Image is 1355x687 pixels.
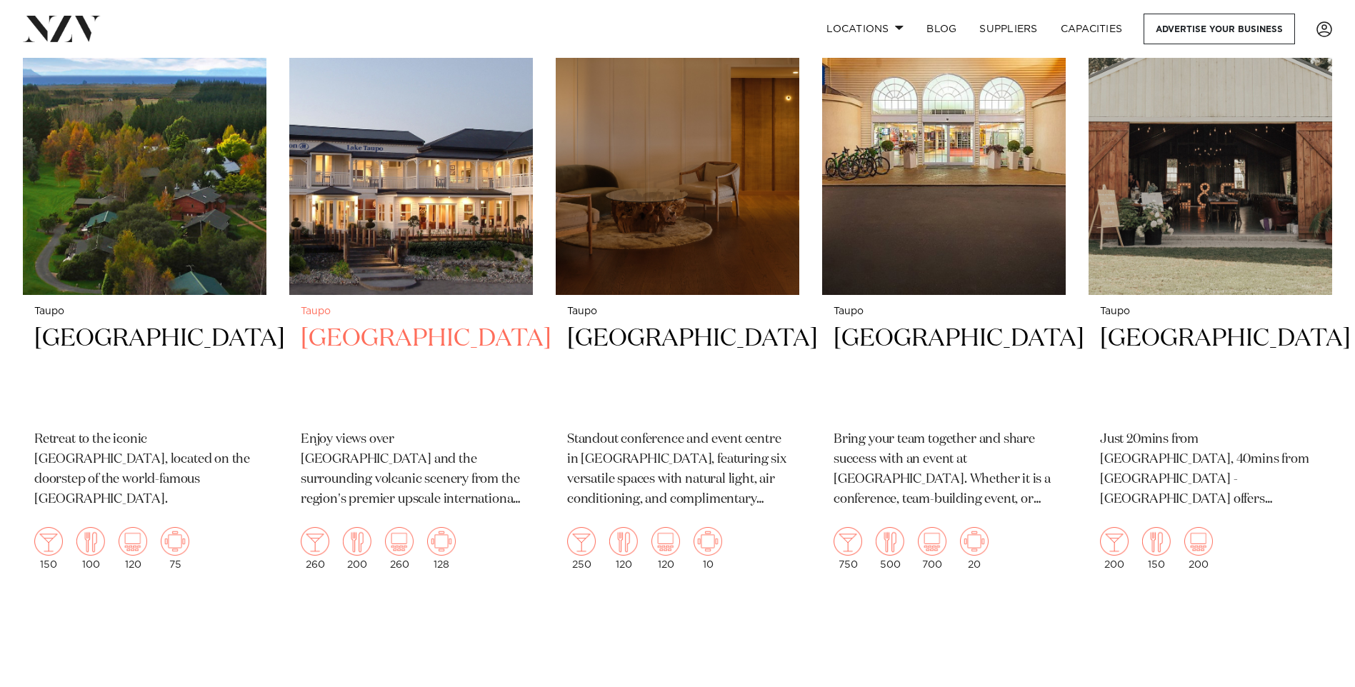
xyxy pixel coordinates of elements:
[694,527,722,556] img: meeting.png
[918,527,946,556] img: theatre.png
[960,527,989,556] img: meeting.png
[876,527,904,556] img: dining.png
[567,527,596,556] img: cocktail.png
[1142,527,1171,556] img: dining.png
[1100,306,1321,317] small: Taupo
[23,16,101,41] img: nzv-logo.png
[815,14,915,44] a: Locations
[1184,527,1213,570] div: 200
[301,430,521,510] p: Enjoy views over [GEOGRAPHIC_DATA] and the surrounding volcanic scenery from the region's premier...
[1142,527,1171,570] div: 150
[651,527,680,556] img: theatre.png
[34,430,255,510] p: Retreat to the iconic [GEOGRAPHIC_DATA], located on the doorstep of the world-famous [GEOGRAPHIC_...
[694,527,722,570] div: 10
[918,527,946,570] div: 700
[161,527,189,556] img: meeting.png
[609,527,638,570] div: 120
[301,323,521,419] h2: [GEOGRAPHIC_DATA]
[385,527,414,556] img: theatre.png
[876,527,904,570] div: 500
[34,323,255,419] h2: [GEOGRAPHIC_DATA]
[427,527,456,570] div: 128
[1100,430,1321,510] p: Just 20mins from [GEOGRAPHIC_DATA], 40mins from [GEOGRAPHIC_DATA] - [GEOGRAPHIC_DATA] offers ever...
[1184,527,1213,556] img: theatre.png
[1100,527,1129,570] div: 200
[834,430,1054,510] p: Bring your team together and share success with an event at [GEOGRAPHIC_DATA]. Whether it is a co...
[427,527,456,556] img: meeting.png
[301,527,329,570] div: 260
[343,527,371,570] div: 200
[567,527,596,570] div: 250
[834,306,1054,317] small: Taupo
[76,527,105,570] div: 100
[915,14,968,44] a: BLOG
[385,527,414,570] div: 260
[567,430,788,510] p: Standout conference and event centre in [GEOGRAPHIC_DATA], featuring six versatile spaces with na...
[968,14,1049,44] a: SUPPLIERS
[609,527,638,556] img: dining.png
[834,527,862,556] img: cocktail.png
[1049,14,1134,44] a: Capacities
[119,527,147,556] img: theatre.png
[34,306,255,317] small: Taupo
[834,527,862,570] div: 750
[119,527,147,570] div: 120
[1144,14,1295,44] a: Advertise your business
[834,323,1054,419] h2: [GEOGRAPHIC_DATA]
[567,323,788,419] h2: [GEOGRAPHIC_DATA]
[161,527,189,570] div: 75
[1100,323,1321,419] h2: [GEOGRAPHIC_DATA]
[301,527,329,556] img: cocktail.png
[343,527,371,556] img: dining.png
[34,527,63,556] img: cocktail.png
[960,527,989,570] div: 20
[34,527,63,570] div: 150
[1100,527,1129,556] img: cocktail.png
[651,527,680,570] div: 120
[301,306,521,317] small: Taupo
[76,527,105,556] img: dining.png
[567,306,788,317] small: Taupo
